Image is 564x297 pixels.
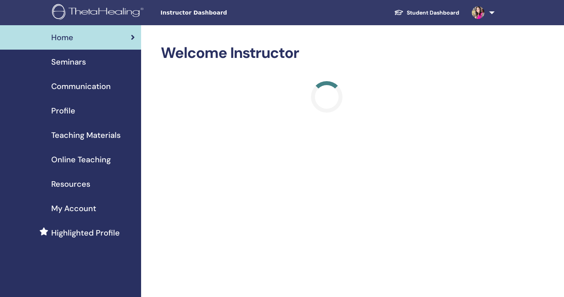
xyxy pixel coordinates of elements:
[51,178,90,190] span: Resources
[51,129,121,141] span: Teaching Materials
[472,6,484,19] img: default.jpg
[52,4,146,22] img: logo.png
[51,227,120,239] span: Highlighted Profile
[51,154,111,165] span: Online Teaching
[394,9,404,16] img: graduation-cap-white.svg
[160,9,279,17] span: Instructor Dashboard
[161,44,493,62] h2: Welcome Instructor
[51,56,86,68] span: Seminars
[51,32,73,43] span: Home
[388,6,465,20] a: Student Dashboard
[51,80,111,92] span: Communication
[51,105,75,117] span: Profile
[51,202,96,214] span: My Account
